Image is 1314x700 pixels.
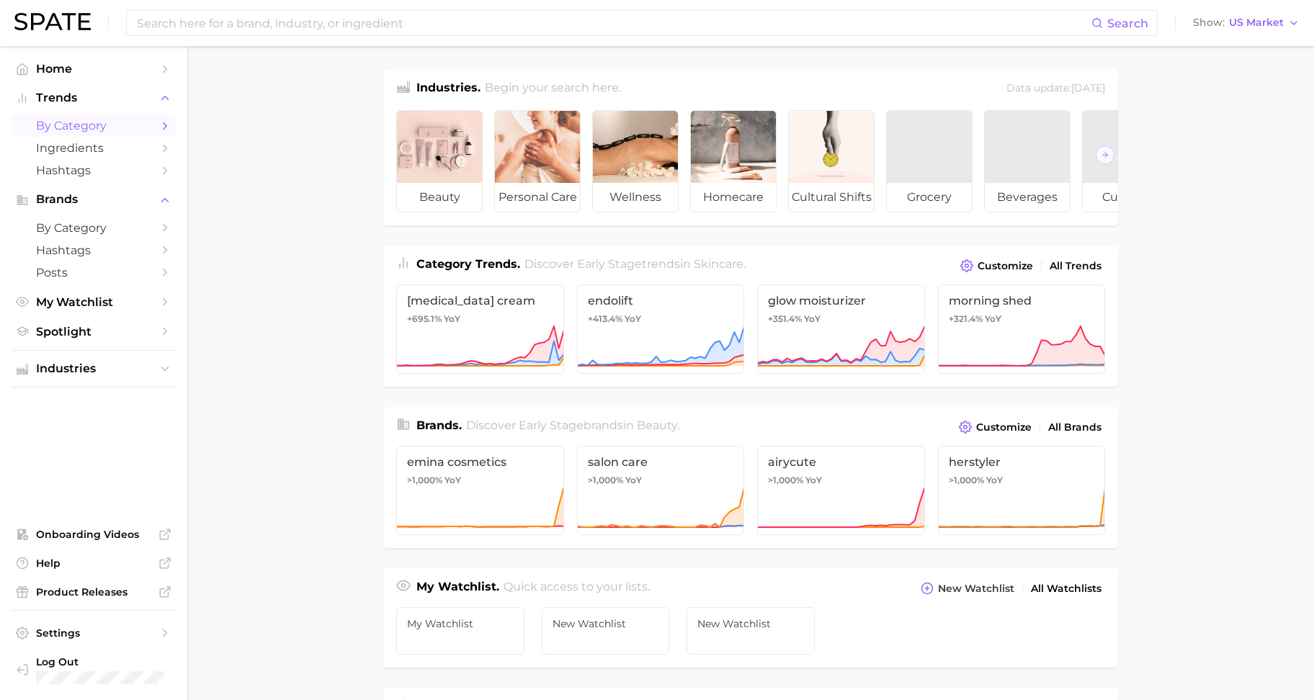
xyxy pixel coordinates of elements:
[949,455,1095,469] span: herstyler
[12,87,176,109] button: Trends
[36,362,151,375] span: Industries
[396,284,564,374] a: [MEDICAL_DATA] cream+695.1% YoY
[12,524,176,545] a: Onboarding Videos
[592,110,679,212] a: wellness
[396,446,564,535] a: emina cosmetics>1,000% YoY
[36,295,151,309] span: My Watchlist
[12,159,176,181] a: Hashtags
[12,320,176,343] a: Spotlight
[542,607,670,655] a: New Watchlist
[757,284,925,374] a: glow moisturizer+351.4% YoY
[985,313,1001,325] span: YoY
[694,257,743,271] span: skincare
[444,313,460,325] span: YoY
[577,284,745,374] a: endolift+413.4% YoY
[12,58,176,80] a: Home
[955,417,1035,437] button: Customize
[1193,19,1225,27] span: Show
[485,79,621,99] h2: Begin your search here.
[407,618,514,629] span: My Watchlist
[577,446,745,535] a: salon care>1,000% YoY
[12,261,176,284] a: Posts
[494,110,581,212] a: personal care
[1050,260,1101,272] span: All Trends
[804,313,821,325] span: YoY
[14,13,91,30] img: SPATE
[36,243,151,257] span: Hashtags
[36,557,151,570] span: Help
[36,655,164,668] span: Log Out
[1083,183,1168,212] span: culinary
[984,110,1071,212] a: beverages
[1046,256,1105,276] a: All Trends
[789,183,874,212] span: cultural shifts
[36,585,151,598] span: Product Releases
[1189,14,1303,32] button: ShowUS Market
[625,313,641,325] span: YoY
[593,183,678,212] span: wellness
[637,418,677,432] span: beauty
[36,119,151,133] span: by Category
[938,583,1014,595] span: New Watchlist
[416,79,481,99] h1: Industries.
[949,313,983,324] span: +321.4%
[1006,79,1105,99] div: Data update: [DATE]
[36,266,151,279] span: Posts
[36,221,151,235] span: by Category
[12,651,176,688] a: Log out. Currently logged in with e-mail unhokang@lghnh.com.
[1027,579,1105,598] a: All Watchlists
[690,110,777,212] a: homecare
[976,421,1032,434] span: Customize
[36,627,151,640] span: Settings
[36,62,151,76] span: Home
[466,418,679,432] span: Discover Early Stage brands in .
[553,618,659,629] span: New Watchlist
[495,183,580,212] span: personal care
[917,578,1018,598] button: New Watchlist
[949,475,984,485] span: >1,000%
[957,256,1037,276] button: Customize
[687,607,815,655] a: New Watchlist
[135,11,1091,35] input: Search here for a brand, industry, or ingredient
[1048,421,1101,434] span: All Brands
[407,294,553,308] span: [MEDICAL_DATA] cream
[416,578,499,598] h1: My Watchlist.
[504,578,650,598] h2: Quick access to your lists.
[1229,19,1284,27] span: US Market
[1045,418,1105,437] a: All Brands
[768,294,914,308] span: glow moisturizer
[416,418,462,432] span: Brands .
[949,294,1095,308] span: morning shed
[407,475,442,485] span: >1,000%
[588,294,734,308] span: endolift
[691,183,776,212] span: homecare
[444,475,461,486] span: YoY
[1031,583,1101,595] span: All Watchlists
[588,475,623,485] span: >1,000%
[768,455,914,469] span: airycute
[36,193,151,206] span: Brands
[938,446,1106,535] a: herstyler>1,000% YoY
[1107,17,1148,30] span: Search
[36,528,151,541] span: Onboarding Videos
[986,475,1003,486] span: YoY
[36,91,151,104] span: Trends
[407,313,442,324] span: +695.1%
[938,284,1106,374] a: morning shed+321.4% YoY
[397,183,482,212] span: beauty
[788,110,875,212] a: cultural shifts
[12,291,176,313] a: My Watchlist
[805,475,822,486] span: YoY
[757,446,925,535] a: airycute>1,000% YoY
[12,358,176,380] button: Industries
[12,217,176,239] a: by Category
[887,183,972,212] span: grocery
[12,622,176,644] a: Settings
[978,260,1033,272] span: Customize
[1082,110,1168,212] a: culinary
[768,475,803,485] span: >1,000%
[985,183,1070,212] span: beverages
[768,313,802,324] span: +351.4%
[396,607,524,655] a: My Watchlist
[12,189,176,210] button: Brands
